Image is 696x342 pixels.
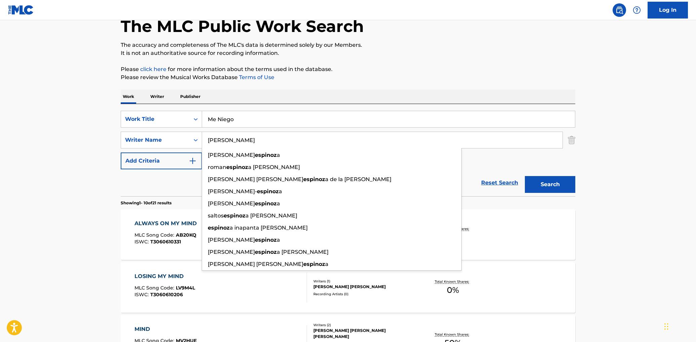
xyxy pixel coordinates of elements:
p: Total Known Shares: [435,279,471,284]
span: [PERSON_NAME] [208,237,255,243]
span: saltos [208,212,224,219]
strong: espinoz [303,176,325,182]
span: 0 % [447,284,459,296]
div: Drag [664,316,668,337]
div: Help [630,3,644,17]
span: ISWC : [134,239,150,245]
div: Writer Name [125,136,186,144]
span: AB20KQ [176,232,196,238]
a: LOSING MY MINDMLC Song Code:LV9M4LISWC:T3060610206Writers (1)[PERSON_NAME] [PERSON_NAME]Recording... [121,262,575,313]
span: a [PERSON_NAME] [277,249,328,255]
span: [PERSON_NAME] [208,200,255,207]
span: a [PERSON_NAME] [245,212,297,219]
p: Please for more information about the terms used in the database. [121,65,575,73]
span: a [277,237,280,243]
span: [PERSON_NAME] [PERSON_NAME] [208,176,303,182]
span: a [PERSON_NAME] [248,164,300,170]
span: [PERSON_NAME] [208,152,255,158]
div: ALWAYS ON MY MIND [134,219,200,228]
span: a [279,188,282,195]
span: a [277,200,280,207]
a: Log In [648,2,688,19]
button: Add Criteria [121,152,202,169]
span: [PERSON_NAME] [PERSON_NAME] [208,261,303,267]
p: Work [121,90,136,104]
span: a inapanta [PERSON_NAME] [230,225,308,231]
span: a de la [PERSON_NAME] [325,176,391,182]
a: Terms of Use [238,74,274,80]
strong: espinoz [224,212,245,219]
a: Reset Search [478,175,521,190]
strong: espinoz [226,164,248,170]
span: roman [208,164,226,170]
p: Publisher [178,90,202,104]
img: 9d2ae6d4665cec9f34b9.svg [189,157,197,165]
strong: espinoz [255,249,277,255]
div: Recording Artists ( 0 ) [313,292,415,297]
div: Work Title [125,115,186,123]
span: MLC Song Code : [134,285,176,291]
h1: The MLC Public Work Search [121,16,364,36]
a: Public Search [613,3,626,17]
img: help [633,6,641,14]
div: Writers ( 2 ) [313,322,415,328]
p: Showing 1 - 10 of 21 results [121,200,171,206]
p: Writer [148,90,166,104]
a: click here [140,66,166,72]
img: MLC Logo [8,5,34,15]
span: T3060610206 [150,292,183,298]
p: Total Known Shares: [435,332,471,337]
span: a [325,261,328,267]
strong: espinoz [255,237,277,243]
div: [PERSON_NAME] [PERSON_NAME] [PERSON_NAME] [313,328,415,340]
iframe: Chat Widget [662,310,696,342]
p: The accuracy and completeness of The MLC's data is determined solely by our Members. [121,41,575,49]
strong: espinoz [255,200,277,207]
button: Search [525,176,575,193]
strong: espinoz [303,261,325,267]
form: Search Form [121,111,575,196]
div: [PERSON_NAME] [PERSON_NAME] [313,284,415,290]
img: search [615,6,623,14]
div: Writers ( 1 ) [313,279,415,284]
div: LOSING MY MIND [134,272,195,280]
div: MIND [134,325,197,333]
span: T3060610331 [150,239,181,245]
strong: espinoz [255,152,277,158]
span: ISWC : [134,292,150,298]
p: Please review the Musical Works Database [121,73,575,81]
a: ALWAYS ON MY MINDMLC Song Code:AB20KQISWC:T3060610331Writers (1)[PERSON_NAME] [PERSON_NAME]Record... [121,209,575,260]
span: [PERSON_NAME]- [208,188,257,195]
span: a [277,152,280,158]
span: MLC Song Code : [134,232,176,238]
img: Delete Criterion [568,132,575,148]
span: [PERSON_NAME] [208,249,255,255]
strong: espinoz [257,188,279,195]
p: It is not an authoritative source for recording information. [121,49,575,57]
span: LV9M4L [176,285,195,291]
strong: espinoz [208,225,230,231]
